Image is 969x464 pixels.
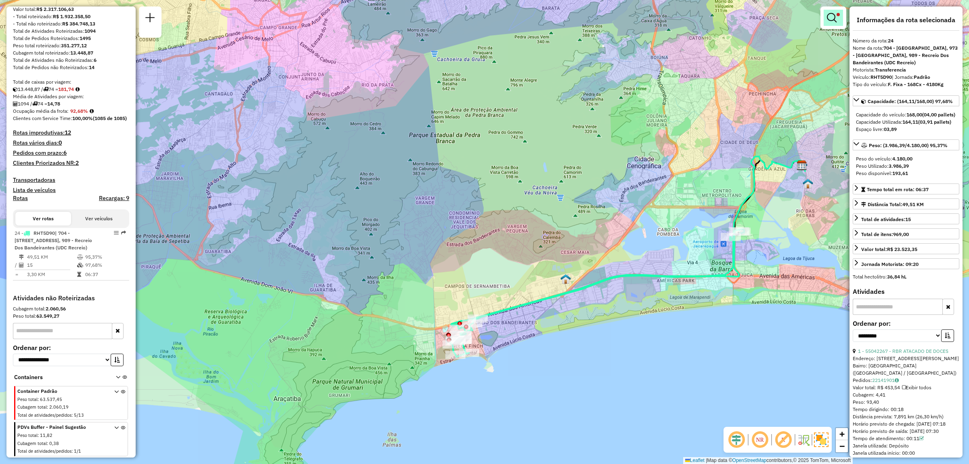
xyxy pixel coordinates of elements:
span: Total de atividades/pedidos [17,448,71,454]
h4: Transportadoras [13,177,129,183]
strong: 12 [65,129,71,136]
span: Cubagem total [17,404,47,410]
strong: 14,78 [47,101,60,107]
i: Total de rotas [43,87,48,92]
span: Ocultar deslocamento [727,430,746,449]
span: Tempo total em rota: 06:37 [867,186,929,192]
strong: 6 [63,149,67,156]
h4: Pedidos com prazo: [13,150,67,156]
strong: 14 [89,64,94,70]
strong: 2 [76,159,79,167]
div: 13.448,87 / 74 = [13,86,129,93]
div: Janela utilizada início: 00:00 [853,449,959,457]
span: Total de atividades: [861,216,911,222]
button: Ordem crescente [111,354,124,366]
i: Total de Atividades [13,101,18,106]
span: PDVs Buffer - Painel Sugestão [17,424,105,431]
strong: Padrão [914,74,930,80]
a: Capacidade: (164,11/168,00) 97,68% [853,95,959,106]
td: 06:37 [85,270,126,278]
span: Peso do veículo: [856,156,912,162]
div: Total de itens: [861,231,909,238]
span: RHT5D90 [34,230,55,236]
span: | [706,458,707,463]
a: Com service time [919,435,924,441]
div: Cubagem total roteirizado: [13,49,129,57]
img: Exibir/Ocultar setores [814,432,828,447]
h4: Rotas vários dias: [13,139,129,146]
span: Cubagem total [17,441,47,446]
span: Exibir todos [902,384,931,390]
strong: Transferencia [875,67,906,73]
span: Total de atividades/pedidos [17,412,71,418]
div: Capacidade do veículo: [856,111,956,118]
span: Ocultar NR [750,430,770,449]
a: Rotas [13,195,28,202]
span: + [839,429,845,439]
strong: R$ 1.932.358,50 [53,13,90,19]
span: Containers [14,373,105,382]
strong: 4.180,00 [892,156,912,162]
a: Total de itens:969,00 [853,228,959,239]
strong: 63.549,27 [36,313,59,319]
span: : [38,397,39,402]
div: Bairro: [GEOGRAPHIC_DATA] ([GEOGRAPHIC_DATA] / [GEOGRAPHIC_DATA]) [853,362,959,377]
i: Total de rotas [32,101,38,106]
strong: 351.277,12 [61,42,87,49]
div: Nome da rota: [853,44,959,66]
a: Zoom out [836,440,848,452]
span: Filtro Ativo [837,13,840,16]
h4: Informações da rota selecionada [853,16,959,24]
strong: 6 [94,57,96,63]
div: Horário previsto de chegada: [DATE] 07:18 [853,420,959,428]
div: Distância prevista: 7,891 km (26,30 km/h) [853,413,959,420]
a: Tempo total em rota: 06:37 [853,183,959,194]
strong: 92,68% [70,108,88,114]
span: : [71,412,73,418]
div: Pedidos: [853,377,959,384]
a: Valor total:R$ 23.523,35 [853,243,959,254]
strong: 0 [59,139,62,146]
td: 95,37% [85,253,126,261]
strong: 36,84 hL [887,274,906,280]
label: Ordenar por: [853,318,959,328]
strong: 13.448,87 [70,50,93,56]
span: Peso total [17,397,38,402]
strong: R$ 2.317.106,63 [36,6,74,12]
span: 1/1 [74,448,81,454]
em: Média calculada utilizando a maior ocupação (%Peso ou %Cubagem) de cada rota da sessão. Rotas cro... [90,109,94,114]
strong: (1085 de 1085) [93,115,127,121]
strong: 3.986,39 [889,163,909,169]
span: 0,38 [49,441,59,446]
a: Leaflet [685,458,705,463]
div: Média de Atividades por viagem: [13,93,129,100]
h4: Atividades [853,288,959,295]
span: 24 - [15,230,92,251]
img: UDC Recreio [560,274,571,284]
strong: 1495 [80,35,91,41]
h4: Recargas: 9 [99,195,129,202]
strong: (03,91 pallets) [918,119,951,125]
span: : [38,432,39,438]
div: Distância Total: [861,201,924,208]
div: Espaço livre: [856,126,956,133]
div: Peso Utilizado: [856,162,956,170]
i: Tempo total em rota [77,272,81,277]
strong: 193,61 [892,170,908,176]
div: Tipo do veículo: [853,81,959,88]
i: Cubagem total roteirizado [13,87,18,92]
i: % de utilização do peso [77,255,83,259]
td: 3,30 KM [27,270,77,278]
button: Ver veículos [71,212,127,226]
strong: F. Fixa - 168Cx - 4180Kg [888,81,944,87]
div: Peso disponível: [856,170,956,177]
span: 11,82 [40,432,52,438]
span: 49,51 KM [902,201,924,207]
div: Janela utilizada: Depósito [853,442,959,449]
span: Exibir rótulo [774,430,793,449]
i: Meta Caixas/viagem: 221,30 Diferença: -39,56 [76,87,80,92]
h4: Lista de veículos [13,187,129,194]
i: Total de Atividades [19,263,24,268]
div: - Total não roteirizado: [13,20,129,27]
